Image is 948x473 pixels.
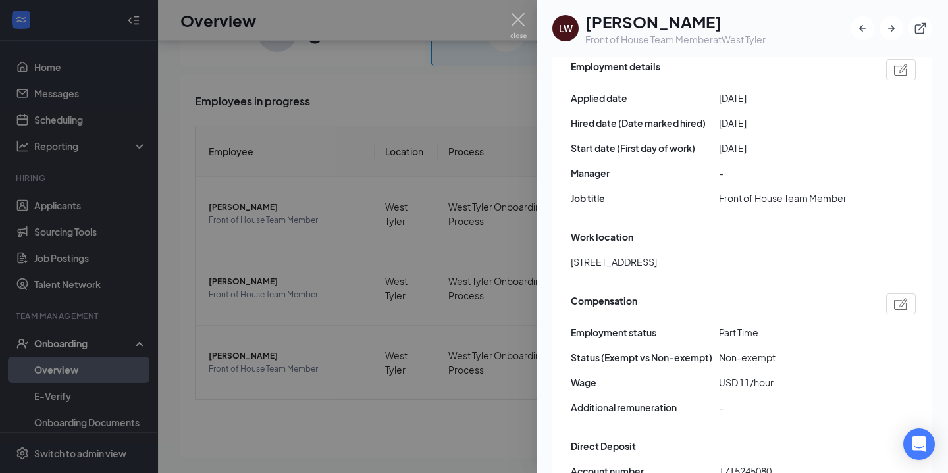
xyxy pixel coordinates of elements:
[559,22,573,35] div: LW
[585,33,766,46] div: Front of House Team Member at West Tyler
[571,116,719,130] span: Hired date (Date marked hired)
[571,141,719,155] span: Start date (First day of work)
[571,166,719,180] span: Manager
[571,350,719,364] span: Status (Exempt vs Non-exempt)
[571,230,633,244] span: Work location
[851,16,874,40] button: ArrowLeftNew
[719,400,867,414] span: -
[903,428,935,460] div: Open Intercom Messenger
[571,59,660,80] span: Employment details
[571,91,719,105] span: Applied date
[719,375,867,389] span: USD 11/hour
[908,16,932,40] button: ExternalLink
[914,22,927,35] svg: ExternalLink
[719,166,867,180] span: -
[719,141,867,155] span: [DATE]
[719,350,867,364] span: Non-exempt
[885,22,898,35] svg: ArrowRight
[571,325,719,339] span: Employment status
[571,191,719,205] span: Job title
[719,325,867,339] span: Part Time
[571,400,719,414] span: Additional remuneration
[719,191,867,205] span: Front of House Team Member
[856,22,869,35] svg: ArrowLeftNew
[719,91,867,105] span: [DATE]
[571,255,657,269] span: [STREET_ADDRESS]
[719,116,867,130] span: [DATE]
[585,11,766,33] h1: [PERSON_NAME]
[571,375,719,389] span: Wage
[571,293,637,314] span: Compensation
[571,439,636,453] span: Direct Deposit
[880,16,903,40] button: ArrowRight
